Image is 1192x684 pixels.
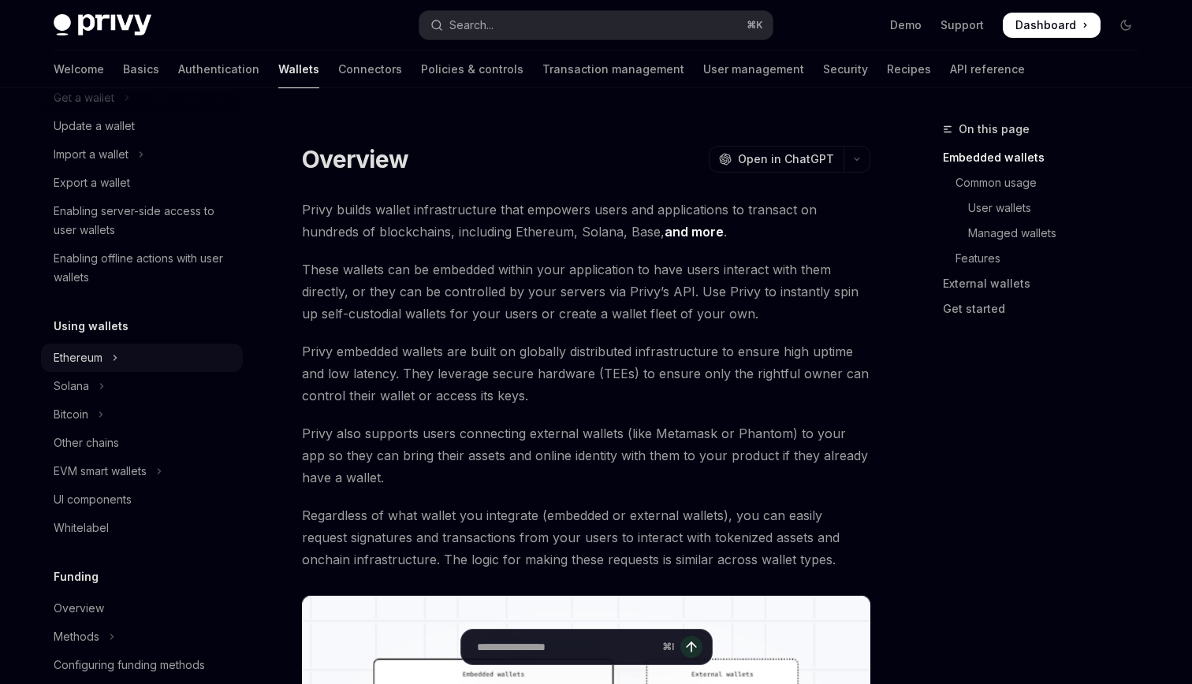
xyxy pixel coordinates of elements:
a: Configuring funding methods [41,651,243,679]
a: Enabling server-side access to user wallets [41,197,243,244]
a: User wallets [943,195,1151,221]
a: Managed wallets [943,221,1151,246]
span: ⌘ K [747,19,763,32]
input: Ask a question... [477,630,656,664]
button: Toggle Import a wallet section [41,140,243,169]
a: Connectors [338,50,402,88]
div: Methods [54,627,99,646]
button: Toggle dark mode [1113,13,1138,38]
a: Recipes [887,50,931,88]
span: Regardless of what wallet you integrate (embedded or external wallets), you can easily request si... [302,504,870,571]
button: Toggle Methods section [41,623,243,651]
img: dark logo [54,14,151,36]
a: Welcome [54,50,104,88]
a: Authentication [178,50,259,88]
span: Privy builds wallet infrastructure that empowers users and applications to transact on hundreds o... [302,199,870,243]
a: Transaction management [542,50,684,88]
span: Privy also supports users connecting external wallets (like Metamask or Phantom) to your app so t... [302,422,870,489]
a: Export a wallet [41,169,243,197]
a: Features [943,246,1151,271]
div: Overview [54,599,104,618]
a: Support [941,17,984,33]
a: Get started [943,296,1151,322]
a: Enabling offline actions with user wallets [41,244,243,292]
button: Open search [419,11,773,39]
div: UI components [54,490,132,509]
a: Embedded wallets [943,145,1151,170]
button: Send message [680,636,702,658]
a: Demo [890,17,922,33]
div: Enabling offline actions with user wallets [54,249,233,287]
h5: Using wallets [54,317,129,336]
h5: Funding [54,567,99,586]
button: Toggle Ethereum section [41,344,243,372]
div: EVM smart wallets [54,462,147,481]
a: Other chains [41,429,243,457]
div: Solana [54,377,89,396]
a: API reference [950,50,1025,88]
span: These wallets can be embedded within your application to have users interact with them directly, ... [302,258,870,325]
div: Whitelabel [54,519,109,537]
div: Search... [449,16,494,35]
a: Wallets [278,50,319,88]
a: Basics [123,50,159,88]
a: and more [665,224,724,240]
a: User management [703,50,804,88]
span: Dashboard [1015,17,1076,33]
div: Configuring funding methods [54,656,205,675]
a: Update a wallet [41,112,243,140]
div: Update a wallet [54,117,135,136]
div: Bitcoin [54,405,88,424]
a: Policies & controls [421,50,523,88]
button: Toggle Bitcoin section [41,400,243,429]
a: Common usage [943,170,1151,195]
span: Privy embedded wallets are built on globally distributed infrastructure to ensure high uptime and... [302,340,870,407]
span: Open in ChatGPT [738,151,834,167]
button: Toggle Solana section [41,372,243,400]
button: Toggle EVM smart wallets section [41,457,243,485]
div: Ethereum [54,348,102,367]
a: Security [823,50,868,88]
a: Overview [41,594,243,623]
div: Export a wallet [54,173,130,192]
a: UI components [41,485,243,514]
div: Enabling server-side access to user wallets [54,202,233,240]
button: Open in ChatGPT [709,146,844,173]
a: Whitelabel [41,514,243,542]
span: On this page [959,120,1030,139]
a: External wallets [943,271,1151,296]
div: Import a wallet [54,145,129,164]
div: Other chains [54,433,119,452]
a: Dashboard [1003,13,1101,38]
h1: Overview [302,145,408,173]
